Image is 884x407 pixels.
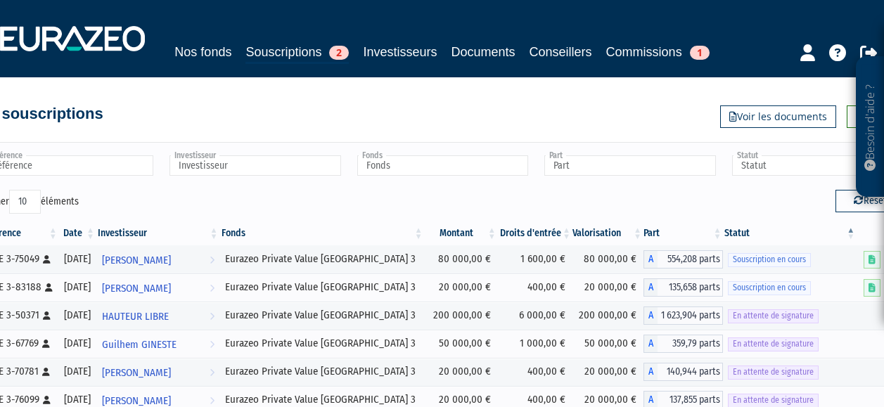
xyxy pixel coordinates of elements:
[225,252,420,266] div: Eurazeo Private Value [GEOGRAPHIC_DATA] 3
[43,311,51,320] i: [Français] Personne physique
[425,302,498,330] td: 200 000,00 €
[43,255,51,264] i: [Français] Personne physique
[102,276,171,302] span: [PERSON_NAME]
[42,368,50,376] i: [Français] Personne physique
[225,308,420,323] div: Eurazeo Private Value [GEOGRAPHIC_DATA] 3
[728,281,811,295] span: Souscription en cours
[572,245,643,273] td: 80 000,00 €
[96,273,220,302] a: [PERSON_NAME]
[225,280,420,295] div: Eurazeo Private Value [GEOGRAPHIC_DATA] 3
[643,250,658,269] span: A
[96,302,220,330] a: HAUTEUR LIBRE
[643,278,658,297] span: A
[723,221,857,245] th: Statut : activer pour trier la colonne par ordre d&eacute;croissant
[225,392,420,407] div: Eurazeo Private Value [GEOGRAPHIC_DATA] 3
[64,252,91,266] div: [DATE]
[225,364,420,379] div: Eurazeo Private Value [GEOGRAPHIC_DATA] 3
[498,330,572,358] td: 1 000,00 €
[59,221,96,245] th: Date: activer pour trier la colonne par ordre croissant
[210,332,214,358] i: Voir l'investisseur
[43,396,51,404] i: [Français] Personne physique
[329,46,349,60] span: 2
[245,42,349,64] a: Souscriptions2
[728,309,819,323] span: En attente de signature
[425,221,498,245] th: Montant: activer pour trier la colonne par ordre croissant
[498,245,572,273] td: 1 600,00 €
[9,190,41,214] select: Afficheréléments
[64,392,91,407] div: [DATE]
[102,247,171,273] span: [PERSON_NAME]
[643,363,723,381] div: A - Eurazeo Private Value Europe 3
[728,337,819,351] span: En attente de signature
[498,358,572,386] td: 400,00 €
[425,273,498,302] td: 20 000,00 €
[643,306,723,325] div: A - Eurazeo Private Value Europe 3
[643,363,658,381] span: A
[64,336,91,351] div: [DATE]
[658,306,723,325] span: 1 623,904 parts
[96,221,220,245] th: Investisseur: activer pour trier la colonne par ordre croissant
[530,42,592,62] a: Conseillers
[498,221,572,245] th: Droits d'entrée: activer pour trier la colonne par ordre croissant
[643,335,723,353] div: A - Eurazeo Private Value Europe 3
[425,330,498,358] td: 50 000,00 €
[720,105,836,128] a: Voir les documents
[658,250,723,269] span: 554,208 parts
[174,42,231,62] a: Nos fonds
[210,247,214,273] i: Voir l'investisseur
[425,358,498,386] td: 20 000,00 €
[728,394,819,407] span: En attente de signature
[658,335,723,353] span: 359,79 parts
[96,330,220,358] a: Guilhem GINESTE
[572,302,643,330] td: 200 000,00 €
[572,358,643,386] td: 20 000,00 €
[64,364,91,379] div: [DATE]
[102,304,169,330] span: HAUTEUR LIBRE
[210,276,214,302] i: Voir l'investisseur
[862,64,878,190] p: Besoin d'aide ?
[643,221,723,245] th: Part: activer pour trier la colonne par ordre croissant
[425,245,498,273] td: 80 000,00 €
[728,253,811,266] span: Souscription en cours
[606,42,710,62] a: Commissions1
[96,358,220,386] a: [PERSON_NAME]
[498,273,572,302] td: 400,00 €
[64,308,91,323] div: [DATE]
[102,360,171,386] span: [PERSON_NAME]
[102,332,177,358] span: Guilhem GINESTE
[658,278,723,297] span: 135,658 parts
[728,366,819,379] span: En attente de signature
[64,280,91,295] div: [DATE]
[690,46,710,60] span: 1
[572,330,643,358] td: 50 000,00 €
[363,42,437,62] a: Investisseurs
[45,283,53,292] i: [Français] Personne physique
[451,42,515,62] a: Documents
[572,273,643,302] td: 20 000,00 €
[643,250,723,269] div: A - Eurazeo Private Value Europe 3
[42,340,50,348] i: [Français] Personne physique
[498,302,572,330] td: 6 000,00 €
[643,306,658,325] span: A
[643,278,723,297] div: A - Eurazeo Private Value Europe 3
[572,221,643,245] th: Valorisation: activer pour trier la colonne par ordre croissant
[210,360,214,386] i: Voir l'investisseur
[643,335,658,353] span: A
[220,221,425,245] th: Fonds: activer pour trier la colonne par ordre croissant
[658,363,723,381] span: 140,944 parts
[96,245,220,273] a: [PERSON_NAME]
[210,304,214,330] i: Voir l'investisseur
[225,336,420,351] div: Eurazeo Private Value [GEOGRAPHIC_DATA] 3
